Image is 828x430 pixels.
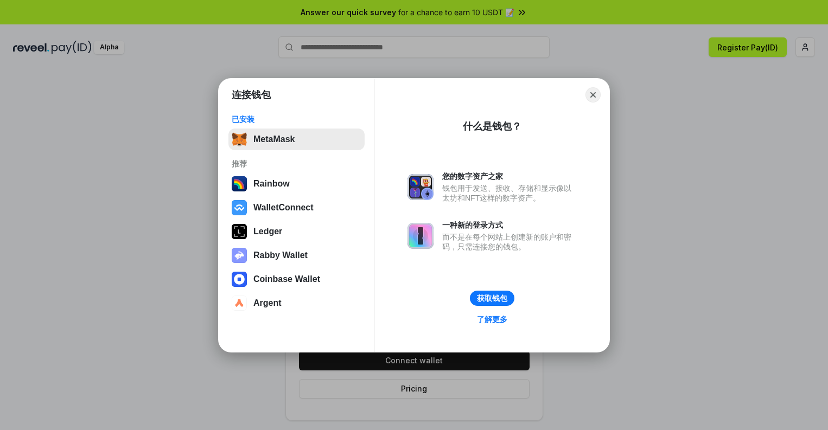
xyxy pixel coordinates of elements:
button: Close [585,87,601,102]
div: 已安装 [232,114,361,124]
button: Rabby Wallet [228,245,365,266]
div: Rabby Wallet [253,251,308,260]
div: 钱包用于发送、接收、存储和显示像以太坊和NFT这样的数字资产。 [442,183,577,203]
div: MetaMask [253,134,295,144]
img: svg+xml,%3Csvg%20xmlns%3D%22http%3A%2F%2Fwww.w3.org%2F2000%2Fsvg%22%20fill%3D%22none%22%20viewBox... [407,223,434,249]
div: Coinbase Wallet [253,274,320,284]
div: 获取钱包 [477,293,507,303]
img: svg+xml,%3Csvg%20xmlns%3D%22http%3A%2F%2Fwww.w3.org%2F2000%2Fsvg%22%20width%3D%2228%22%20height%3... [232,224,247,239]
div: Argent [253,298,282,308]
div: Rainbow [253,179,290,189]
button: Rainbow [228,173,365,195]
div: WalletConnect [253,203,314,213]
img: svg+xml,%3Csvg%20width%3D%2228%22%20height%3D%2228%22%20viewBox%3D%220%200%2028%2028%22%20fill%3D... [232,200,247,215]
button: 获取钱包 [470,291,514,306]
div: 而不是在每个网站上创建新的账户和密码，只需连接您的钱包。 [442,232,577,252]
img: svg+xml,%3Csvg%20fill%3D%22none%22%20height%3D%2233%22%20viewBox%3D%220%200%2035%2033%22%20width%... [232,132,247,147]
img: svg+xml,%3Csvg%20width%3D%22120%22%20height%3D%22120%22%20viewBox%3D%220%200%20120%20120%22%20fil... [232,176,247,191]
div: 推荐 [232,159,361,169]
button: Ledger [228,221,365,242]
img: svg+xml,%3Csvg%20width%3D%2228%22%20height%3D%2228%22%20viewBox%3D%220%200%2028%2028%22%20fill%3D... [232,272,247,287]
div: 什么是钱包？ [463,120,521,133]
div: Ledger [253,227,282,236]
button: WalletConnect [228,197,365,219]
div: 您的数字资产之家 [442,171,577,181]
img: svg+xml,%3Csvg%20xmlns%3D%22http%3A%2F%2Fwww.w3.org%2F2000%2Fsvg%22%20fill%3D%22none%22%20viewBox... [232,248,247,263]
button: MetaMask [228,129,365,150]
button: Argent [228,292,365,314]
h1: 连接钱包 [232,88,271,101]
a: 了解更多 [470,312,514,326]
img: svg+xml,%3Csvg%20width%3D%2228%22%20height%3D%2228%22%20viewBox%3D%220%200%2028%2028%22%20fill%3D... [232,296,247,311]
img: svg+xml,%3Csvg%20xmlns%3D%22http%3A%2F%2Fwww.w3.org%2F2000%2Fsvg%22%20fill%3D%22none%22%20viewBox... [407,174,434,200]
div: 一种新的登录方式 [442,220,577,230]
div: 了解更多 [477,315,507,324]
button: Coinbase Wallet [228,268,365,290]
